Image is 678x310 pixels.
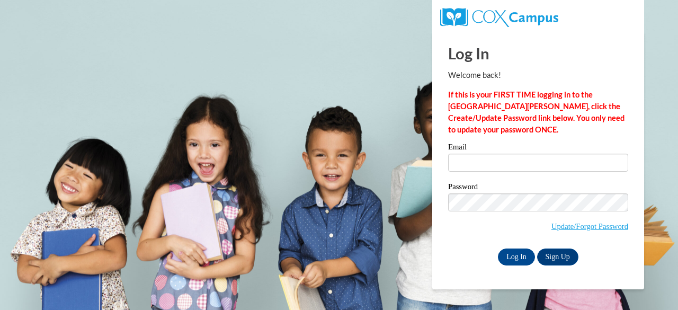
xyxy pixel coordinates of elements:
[440,12,558,21] a: COX Campus
[537,249,578,265] a: Sign Up
[440,8,558,27] img: COX Campus
[448,90,625,134] strong: If this is your FIRST TIME logging in to the [GEOGRAPHIC_DATA][PERSON_NAME], click the Create/Upd...
[551,222,628,231] a: Update/Forgot Password
[448,42,628,64] h1: Log In
[448,183,628,193] label: Password
[498,249,535,265] input: Log In
[448,69,628,81] p: Welcome back!
[448,143,628,154] label: Email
